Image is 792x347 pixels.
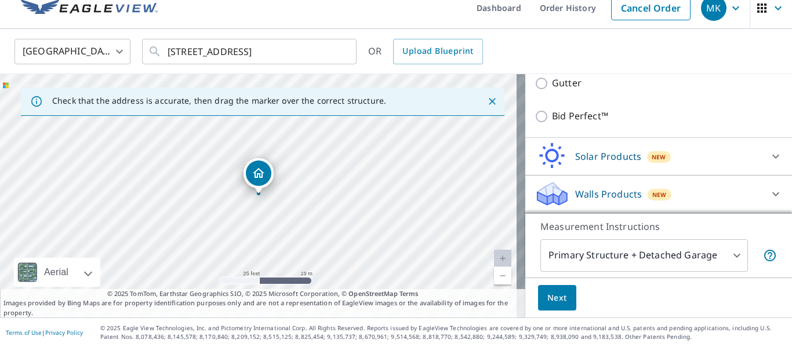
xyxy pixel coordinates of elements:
[244,158,274,194] div: Dropped pin, building 1, Residential property, 1534 1/2 Highland Ave Berwyn, IL 60402
[14,35,130,68] div: [GEOGRAPHIC_DATA]
[538,285,576,311] button: Next
[41,258,72,287] div: Aerial
[575,187,642,201] p: Walls Products
[45,328,83,337] a: Privacy Policy
[6,328,42,337] a: Terms of Use
[168,35,333,68] input: Search by address or latitude-longitude
[368,39,483,64] div: OR
[348,289,397,298] a: OpenStreetMap
[52,96,386,106] p: Check that the address is accurate, then drag the marker over the correct structure.
[402,44,473,59] span: Upload Blueprint
[547,291,567,305] span: Next
[107,289,419,299] span: © 2025 TomTom, Earthstar Geographics SIO, © 2025 Microsoft Corporation, ©
[399,289,419,298] a: Terms
[494,250,511,267] a: Current Level 20, Zoom In Disabled
[14,258,100,287] div: Aerial
[393,39,482,64] a: Upload Blueprint
[100,324,786,341] p: © 2025 Eagle View Technologies, Inc. and Pictometry International Corp. All Rights Reserved. Repo...
[652,152,666,162] span: New
[535,143,783,170] div: Solar ProductsNew
[535,180,783,208] div: Walls ProductsNew
[552,76,582,90] p: Gutter
[652,190,667,199] span: New
[763,249,777,262] span: Your report will include the primary structure and a detached garage if one exists.
[552,109,608,123] p: Bid Perfect™
[575,149,641,163] p: Solar Products
[494,267,511,284] a: Current Level 20, Zoom Out
[540,239,748,272] div: Primary Structure + Detached Garage
[540,220,777,233] p: Measurement Instructions
[6,329,83,336] p: |
[485,94,500,109] button: Close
